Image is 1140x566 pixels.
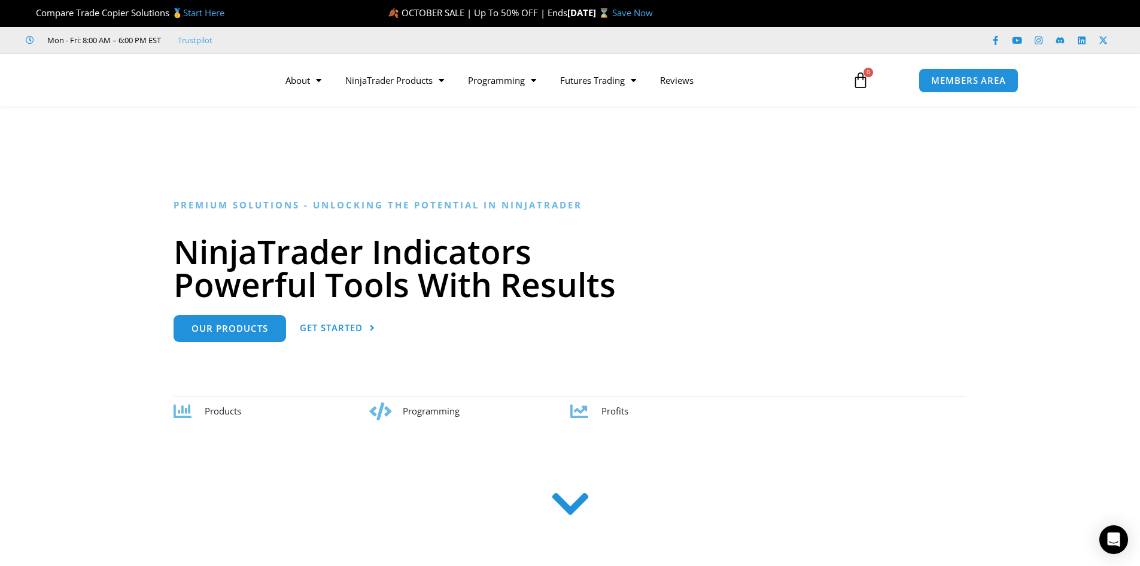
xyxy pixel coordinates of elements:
span: Our Products [191,324,268,333]
a: Start Here [183,7,224,19]
a: Futures Trading [548,66,648,94]
a: Programming [456,66,548,94]
span: 0 [864,68,873,77]
img: 🏆 [26,8,35,17]
h1: NinjaTrader Indicators Powerful Tools With Results [174,235,966,301]
span: Profits [601,405,628,417]
a: Get Started [300,315,375,342]
strong: [DATE] ⌛ [567,7,612,19]
span: Mon - Fri: 8:00 AM – 6:00 PM EST [44,33,161,47]
img: LogoAI | Affordable Indicators – NinjaTrader [121,59,250,102]
span: 🍂 OCTOBER SALE | Up To 50% OFF | Ends [388,7,567,19]
h6: Premium Solutions - Unlocking the Potential in NinjaTrader [174,199,966,211]
nav: Menu [273,66,838,94]
span: MEMBERS AREA [931,76,1006,85]
span: Get Started [300,323,363,332]
a: Our Products [174,315,286,342]
a: Reviews [648,66,706,94]
a: Trustpilot [178,33,212,47]
span: Products [205,405,241,417]
a: Save Now [612,7,653,19]
a: About [273,66,333,94]
a: NinjaTrader Products [333,66,456,94]
a: 0 [834,63,887,98]
div: Open Intercom Messenger [1099,525,1128,554]
span: Compare Trade Copier Solutions 🥇 [26,7,224,19]
span: Programming [403,405,460,417]
a: MEMBERS AREA [919,68,1019,93]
